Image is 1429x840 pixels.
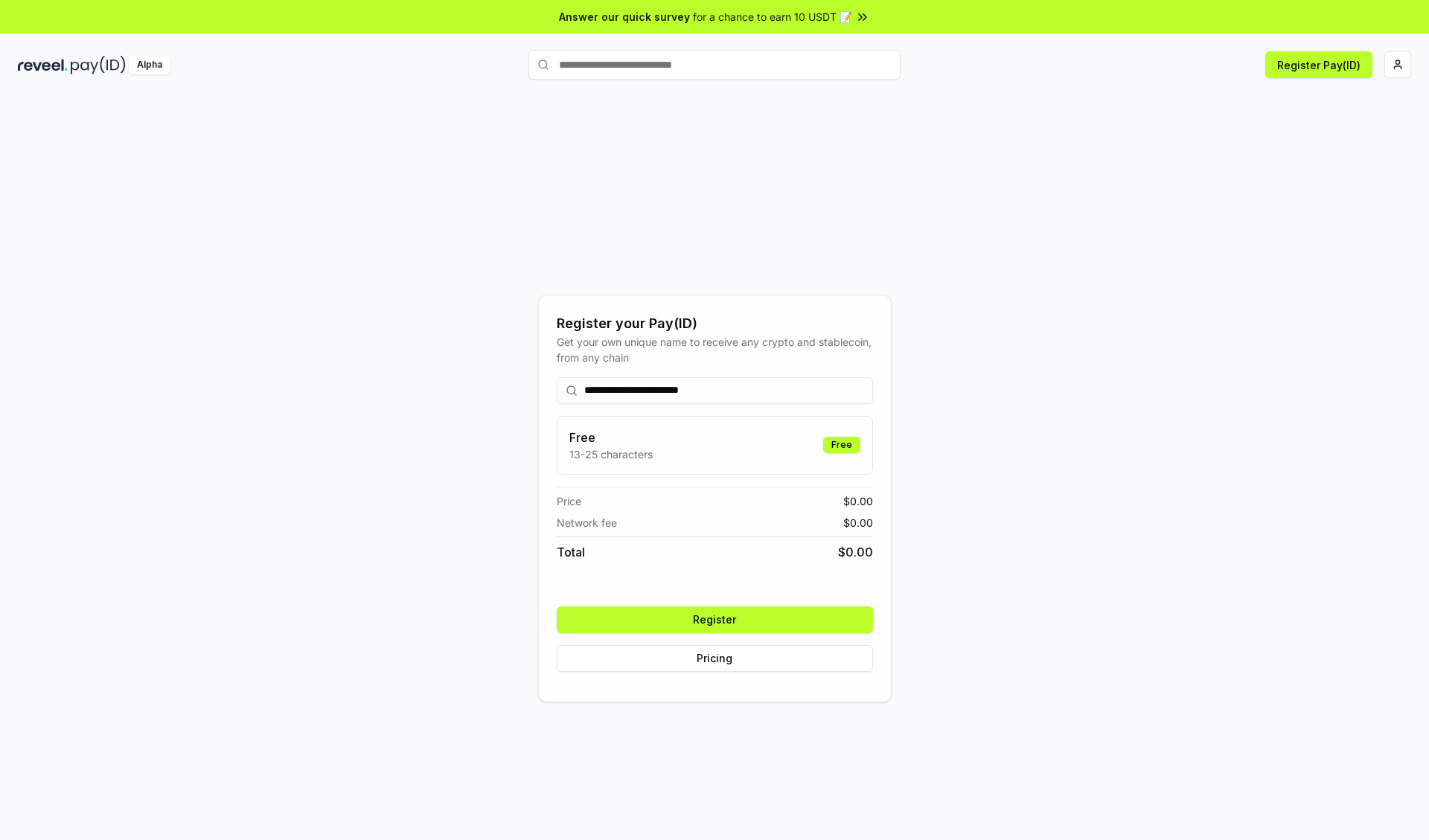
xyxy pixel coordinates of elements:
[18,56,68,74] img: reveel_dark
[557,313,873,334] div: Register your Pay(ID)
[838,543,873,561] span: $ 0.00
[71,56,126,74] img: pay_id
[569,446,653,462] p: 13-25 characters
[129,56,170,74] div: Alpha
[557,645,873,672] button: Pricing
[559,9,690,25] span: Answer our quick survey
[557,493,581,509] span: Price
[843,515,873,530] span: $ 0.00
[843,493,873,509] span: $ 0.00
[823,437,860,453] div: Free
[557,543,585,561] span: Total
[693,9,852,25] span: for a chance to earn 10 USDT 📝
[569,429,653,446] h3: Free
[1265,51,1372,78] button: Register Pay(ID)
[557,515,617,530] span: Network fee
[557,606,873,633] button: Register
[557,334,873,365] div: Get your own unique name to receive any crypto and stablecoin, from any chain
